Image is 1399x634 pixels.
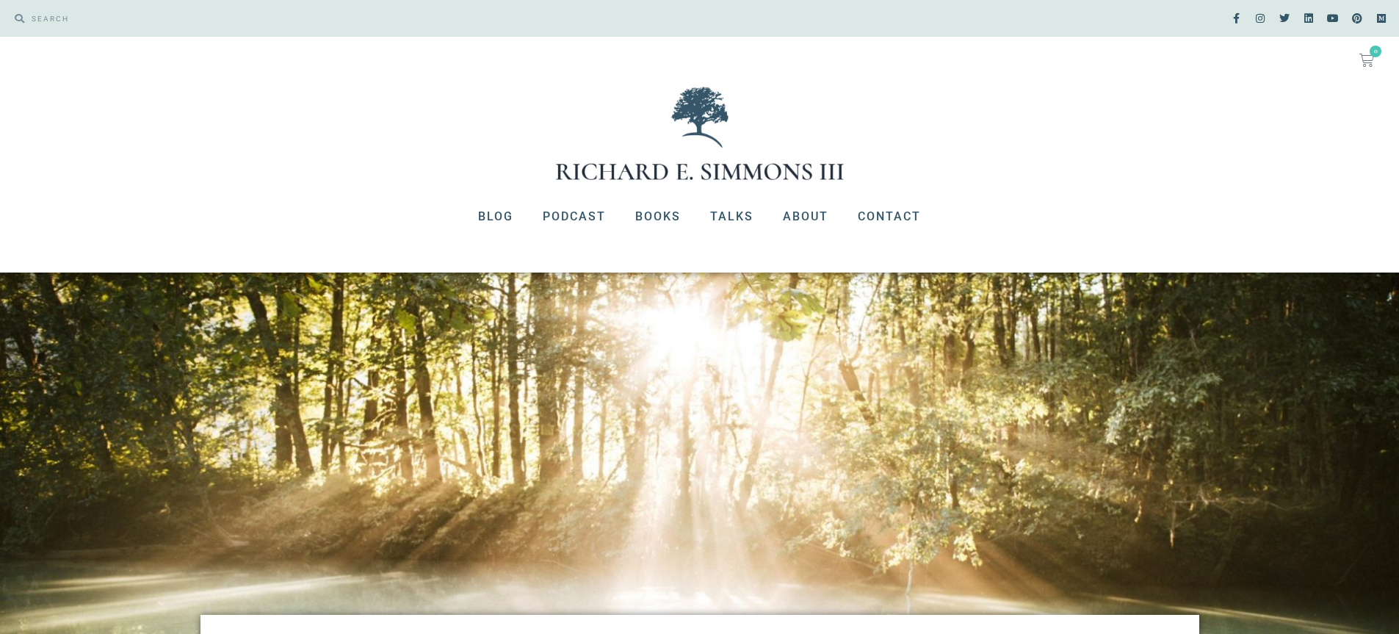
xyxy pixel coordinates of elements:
a: Contact [843,198,936,236]
a: Podcast [528,198,621,236]
a: Books [621,198,695,236]
a: Talks [695,198,768,236]
a: About [768,198,843,236]
a: 0 [1342,44,1392,76]
input: SEARCH [24,7,693,29]
a: Blog [463,198,528,236]
span: 0 [1370,46,1381,57]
